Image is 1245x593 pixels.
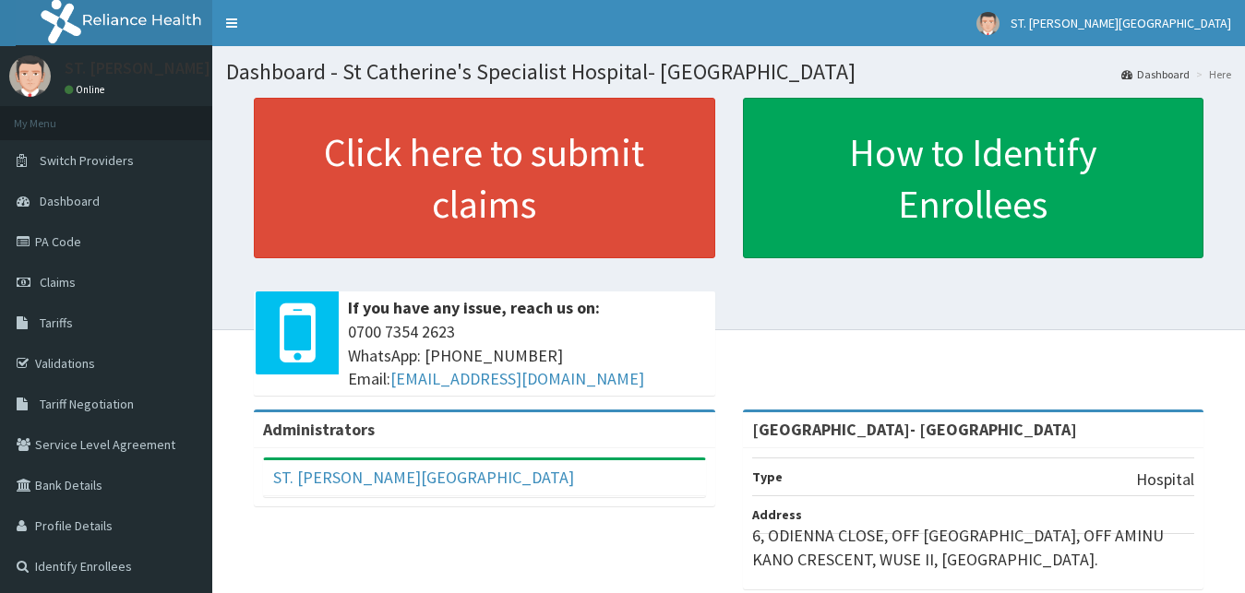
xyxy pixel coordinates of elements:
[1191,66,1231,82] li: Here
[40,274,76,291] span: Claims
[752,468,783,485] b: Type
[226,60,1231,84] h1: Dashboard - St Catherine's Specialist Hospital- [GEOGRAPHIC_DATA]
[743,98,1204,258] a: How to Identify Enrollees
[348,297,600,318] b: If you have any issue, reach us on:
[40,396,134,412] span: Tariff Negotiation
[40,314,73,331] span: Tariffs
[752,524,1195,571] p: 6, ODIENNA CLOSE, OFF [GEOGRAPHIC_DATA], OFF AMINU KANO CRESCENT, WUSE II, [GEOGRAPHIC_DATA].
[40,193,100,209] span: Dashboard
[40,152,134,169] span: Switch Providers
[348,320,706,391] span: 0700 7354 2623 WhatsApp: [PHONE_NUMBER] Email:
[976,12,1000,35] img: User Image
[263,419,375,440] b: Administrators
[1011,15,1231,31] span: ST. [PERSON_NAME][GEOGRAPHIC_DATA]
[752,506,802,523] b: Address
[273,467,574,488] a: ST. [PERSON_NAME][GEOGRAPHIC_DATA]
[1136,468,1194,492] p: Hospital
[65,60,363,77] p: ST. [PERSON_NAME][GEOGRAPHIC_DATA]
[1121,66,1190,82] a: Dashboard
[752,419,1077,440] strong: [GEOGRAPHIC_DATA]- [GEOGRAPHIC_DATA]
[65,83,109,96] a: Online
[254,98,715,258] a: Click here to submit claims
[9,55,51,97] img: User Image
[390,368,644,389] a: [EMAIL_ADDRESS][DOMAIN_NAME]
